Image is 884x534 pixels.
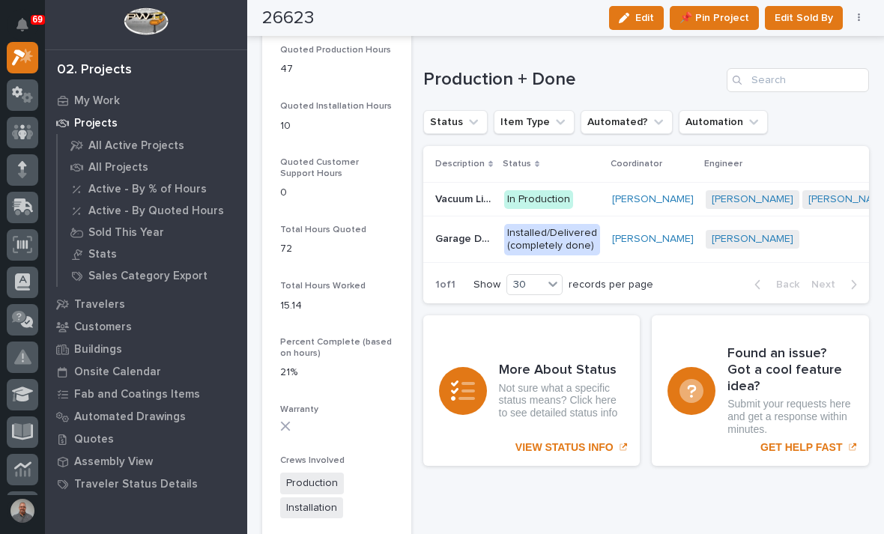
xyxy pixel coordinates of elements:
[280,46,391,55] span: Quoted Production Hours
[581,110,673,134] button: Automated?
[435,230,495,246] p: Garage Door Ring Lifter
[19,18,38,42] div: Notifications69
[504,190,573,209] div: In Production
[742,278,805,291] button: Back
[45,473,247,495] a: Traveler Status Details
[74,343,122,356] p: Buildings
[679,9,749,27] span: 📌 Pin Project
[88,270,208,283] p: Sales Category Export
[45,450,247,473] a: Assembly View
[767,278,799,291] span: Back
[712,233,793,246] a: [PERSON_NAME]
[280,473,344,494] span: Production
[499,382,625,419] p: Not sure what a specific status means? Click here to see detailed status info
[499,362,625,379] h3: More About Status
[280,241,393,257] p: 72
[74,410,186,424] p: Automated Drawings
[74,478,198,491] p: Traveler Status Details
[74,321,132,334] p: Customers
[58,265,247,286] a: Sales Category Export
[7,9,38,40] button: Notifications
[45,89,247,112] a: My Work
[712,193,793,206] a: [PERSON_NAME]
[727,68,869,92] input: Search
[423,267,467,303] p: 1 of 1
[45,112,247,134] a: Projects
[74,117,118,130] p: Projects
[58,178,247,199] a: Active - By % of Hours
[727,346,853,395] h3: Found an issue? Got a cool feature idea?
[612,233,694,246] a: [PERSON_NAME]
[423,69,721,91] h1: Production + Done
[280,365,393,380] p: 21%
[775,9,833,27] span: Edit Sold By
[45,293,247,315] a: Travelers
[74,388,200,401] p: Fab and Coatings Items
[569,279,653,291] p: records per page
[609,6,664,30] button: Edit
[88,226,164,240] p: Sold This Year
[280,61,393,77] p: 47
[280,102,392,111] span: Quoted Installation Hours
[262,7,314,29] h2: 26623
[765,6,843,30] button: Edit Sold By
[74,94,120,108] p: My Work
[280,225,366,234] span: Total Hours Quoted
[74,433,114,446] p: Quotes
[88,139,184,153] p: All Active Projects
[88,248,117,261] p: Stats
[515,441,614,454] p: VIEW STATUS INFO
[805,278,869,291] button: Next
[74,298,125,312] p: Travelers
[88,183,207,196] p: Active - By % of Hours
[435,190,495,206] p: Vacuum Lifter
[58,157,247,178] a: All Projects
[280,497,343,519] span: Installation
[494,110,575,134] button: Item Type
[280,118,393,134] p: 10
[679,110,768,134] button: Automation
[652,315,869,466] a: GET HELP FAST
[124,7,168,35] img: Workspace Logo
[7,495,38,527] button: users-avatar
[58,222,247,243] a: Sold This Year
[435,156,485,172] p: Description
[811,278,844,291] span: Next
[58,135,247,156] a: All Active Projects
[704,156,742,172] p: Engineer
[423,315,641,466] a: VIEW STATUS INFO
[88,204,224,218] p: Active - By Quoted Hours
[612,193,694,206] a: [PERSON_NAME]
[280,298,393,314] p: 15.14
[635,11,654,25] span: Edit
[45,405,247,428] a: Automated Drawings
[280,338,392,357] span: Percent Complete (based on hours)
[58,200,247,221] a: Active - By Quoted Hours
[280,456,345,465] span: Crews Involved
[74,365,161,379] p: Onsite Calendar
[473,279,500,291] p: Show
[33,14,43,25] p: 69
[74,455,153,469] p: Assembly View
[280,282,366,291] span: Total Hours Worked
[727,398,853,435] p: Submit your requests here and get a response within minutes.
[57,62,132,79] div: 02. Projects
[611,156,662,172] p: Coordinator
[280,158,359,178] span: Quoted Customer Support Hours
[45,428,247,450] a: Quotes
[503,156,531,172] p: Status
[45,338,247,360] a: Buildings
[507,277,543,293] div: 30
[58,243,247,264] a: Stats
[504,224,600,255] div: Installed/Delivered (completely done)
[45,360,247,383] a: Onsite Calendar
[280,405,318,414] span: Warranty
[45,383,247,405] a: Fab and Coatings Items
[670,6,759,30] button: 📌 Pin Project
[423,110,488,134] button: Status
[760,441,842,454] p: GET HELP FAST
[280,185,393,201] p: 0
[45,315,247,338] a: Customers
[88,161,148,175] p: All Projects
